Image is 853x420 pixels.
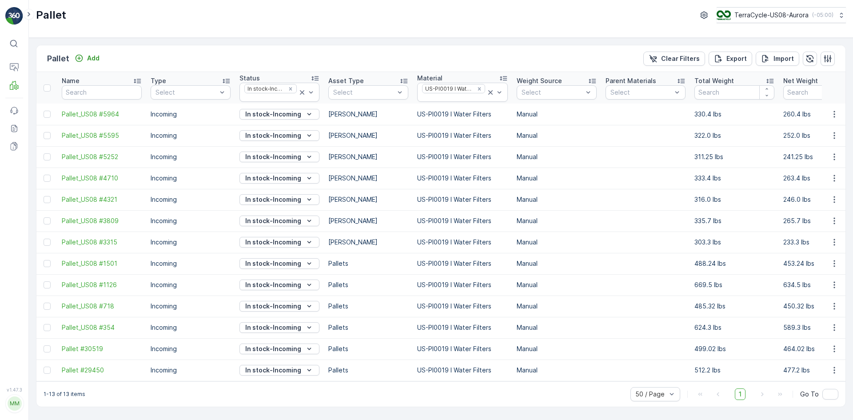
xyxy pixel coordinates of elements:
td: Manual [512,296,601,317]
p: In stock-Incoming [245,302,301,311]
p: Material [417,74,442,83]
td: Manual [512,146,601,168]
td: [PERSON_NAME] [324,146,413,168]
td: US-PI0019 I Water Filters [413,338,512,360]
td: 311.25 lbs [690,146,779,168]
td: Manual [512,253,601,274]
div: Toggle Row Selected [44,303,51,310]
span: Pallet_US08 #5595 [62,131,142,140]
td: Incoming [146,104,235,125]
p: In stock-Incoming [245,323,301,332]
p: In stock-Incoming [245,238,301,247]
td: 330.4 lbs [690,104,779,125]
p: In stock-Incoming [245,174,301,183]
td: 322.0 lbs [690,125,779,146]
td: 499.02 lbs [690,338,779,360]
p: Select [333,88,395,97]
p: In stock-Incoming [245,280,301,289]
a: Pallet_US08 #718 [62,302,142,311]
td: US-PI0019 I Water Filters [413,253,512,274]
p: In stock-Incoming [245,131,301,140]
td: 485.32 lbs [690,296,779,317]
p: Name [62,76,80,85]
td: US-PI0019 I Water Filters [413,232,512,253]
p: In stock-Incoming [245,152,301,161]
span: Pallet_US08 #3315 [62,238,142,247]
td: 669.5 lbs [690,274,779,296]
p: 1-13 of 13 items [44,391,85,398]
p: Status [239,74,260,83]
td: Pallets [324,317,413,338]
p: Total Weight [694,76,734,85]
td: Incoming [146,338,235,360]
td: [PERSON_NAME] [324,168,413,189]
div: Toggle Row Selected [44,132,51,139]
p: Asset Type [328,76,364,85]
p: In stock-Incoming [245,216,301,225]
a: Pallet #30519 [62,344,142,353]
td: Pallets [324,296,413,317]
p: In stock-Incoming [245,259,301,268]
div: Remove In stock-Incoming [286,85,295,92]
span: Pallet_US08 #1126 [62,280,142,289]
td: Manual [512,210,601,232]
img: logo [5,7,23,25]
td: Pallets [324,338,413,360]
td: US-PI0019 I Water Filters [413,210,512,232]
p: Clear Filters [661,54,700,63]
td: Manual [512,168,601,189]
a: Pallet_US08 #3809 [62,216,142,225]
div: MM [8,396,22,411]
p: Weight Source [517,76,562,85]
td: Incoming [146,317,235,338]
p: Add [87,54,100,63]
td: US-PI0019 I Water Filters [413,317,512,338]
p: Net Weight [783,76,818,85]
a: Pallet_US08 #354 [62,323,142,332]
button: In stock-Incoming [239,216,319,226]
p: ( -05:00 ) [812,12,833,19]
td: US-PI0019 I Water Filters [413,296,512,317]
button: In stock-Incoming [239,344,319,354]
a: Pallet_US08 #4321 [62,195,142,204]
p: Type [151,76,166,85]
td: [PERSON_NAME] [324,104,413,125]
button: In stock-Incoming [239,130,319,141]
td: Manual [512,338,601,360]
p: Select [522,88,583,97]
td: Incoming [146,253,235,274]
button: Export [709,52,752,66]
td: Pallets [324,253,413,274]
td: Manual [512,274,601,296]
div: Toggle Row Selected [44,281,51,288]
p: TerraCycle-US08-Aurora [734,11,809,20]
td: US-PI0019 I Water Filters [413,274,512,296]
td: 512.2 lbs [690,360,779,381]
p: Import [773,54,794,63]
div: Toggle Row Selected [44,153,51,160]
p: In stock-Incoming [245,110,301,119]
button: In stock-Incoming [239,237,319,248]
td: Pallets [324,360,413,381]
td: US-PI0019 I Water Filters [413,104,512,125]
button: MM [5,394,23,413]
button: In stock-Incoming [239,173,319,184]
div: Toggle Row Selected [44,260,51,267]
p: Pallet [36,8,66,22]
span: Pallet_US08 #5252 [62,152,142,161]
div: Toggle Row Selected [44,324,51,331]
td: [PERSON_NAME] [324,189,413,210]
button: In stock-Incoming [239,365,319,376]
button: TerraCycle-US08-Aurora(-05:00) [717,7,846,23]
div: Toggle Row Selected [44,239,51,246]
button: In stock-Incoming [239,322,319,333]
p: In stock-Incoming [245,344,301,353]
button: In stock-Incoming [239,301,319,312]
td: 333.4 lbs [690,168,779,189]
button: In stock-Incoming [239,258,319,269]
button: In stock-Incoming [239,280,319,290]
td: 624.3 lbs [690,317,779,338]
